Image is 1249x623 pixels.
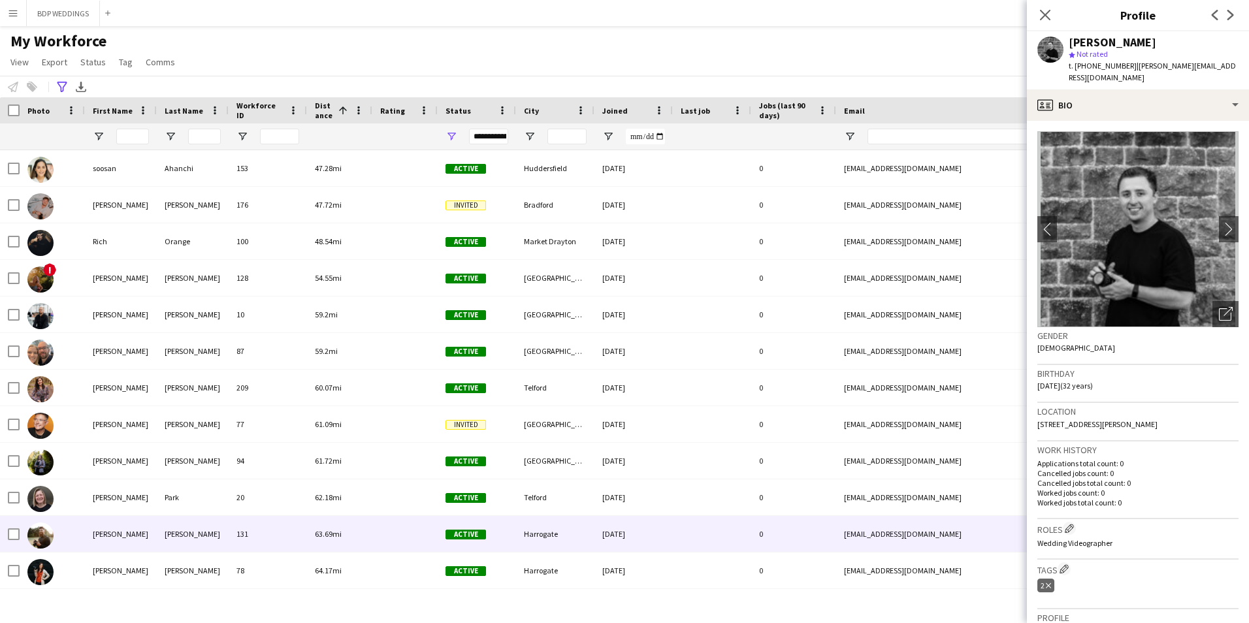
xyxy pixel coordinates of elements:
[27,340,54,366] img: Pete Johnson
[27,486,54,512] img: Louise Park
[1037,478,1239,488] p: Cancelled jobs total count: 0
[516,296,594,332] div: [GEOGRAPHIC_DATA]
[751,406,836,442] div: 0
[751,187,836,223] div: 0
[157,296,229,332] div: [PERSON_NAME]
[140,54,180,71] a: Comms
[85,296,157,332] div: [PERSON_NAME]
[27,266,54,293] img: Ione Collins
[85,443,157,479] div: [PERSON_NAME]
[681,106,710,116] span: Last job
[446,237,486,247] span: Active
[157,150,229,186] div: Ahanchi
[315,346,338,356] span: 59.2mi
[157,333,229,369] div: [PERSON_NAME]
[93,106,133,116] span: First Name
[229,443,307,479] div: 94
[1037,538,1112,548] span: Wedding Videographer
[751,552,836,588] div: 0
[165,131,176,142] button: Open Filter Menu
[844,131,856,142] button: Open Filter Menu
[516,370,594,406] div: Telford
[868,129,1090,144] input: Email Filter Input
[315,456,342,466] span: 61.72mi
[315,163,342,173] span: 47.28mi
[1037,343,1115,353] span: [DEMOGRAPHIC_DATA]
[1037,131,1239,327] img: Crew avatar or photo
[229,260,307,296] div: 128
[54,79,70,95] app-action-btn: Advanced filters
[446,383,486,393] span: Active
[446,274,486,283] span: Active
[751,516,836,552] div: 0
[229,552,307,588] div: 78
[751,296,836,332] div: 0
[165,106,203,116] span: Last Name
[751,370,836,406] div: 0
[315,492,342,502] span: 62.18mi
[836,516,1097,552] div: [EMAIL_ADDRESS][DOMAIN_NAME]
[27,106,50,116] span: Photo
[85,516,157,552] div: [PERSON_NAME]
[516,150,594,186] div: Huddersfield
[594,552,673,588] div: [DATE]
[836,370,1097,406] div: [EMAIL_ADDRESS][DOMAIN_NAME]
[446,420,486,430] span: Invited
[75,54,111,71] a: Status
[27,303,54,329] img: Pete Johnson
[188,129,221,144] input: Last Name Filter Input
[27,559,54,585] img: Sarah Warne
[844,106,865,116] span: Email
[516,406,594,442] div: [GEOGRAPHIC_DATA]
[315,310,338,319] span: 59.2mi
[594,443,673,479] div: [DATE]
[446,106,471,116] span: Status
[594,406,673,442] div: [DATE]
[85,479,157,515] div: [PERSON_NAME]
[516,260,594,296] div: [GEOGRAPHIC_DATA]
[446,131,457,142] button: Open Filter Menu
[836,406,1097,442] div: [EMAIL_ADDRESS][DOMAIN_NAME]
[1037,368,1239,379] h3: Birthday
[315,101,333,120] span: Distance
[524,106,539,116] span: City
[236,101,284,120] span: Workforce ID
[626,129,665,144] input: Joined Filter Input
[10,56,29,68] span: View
[1037,468,1239,478] p: Cancelled jobs count: 0
[1037,406,1239,417] h3: Location
[1037,330,1239,342] h3: Gender
[157,516,229,552] div: [PERSON_NAME]
[836,333,1097,369] div: [EMAIL_ADDRESS][DOMAIN_NAME]
[157,406,229,442] div: [PERSON_NAME]
[446,530,486,539] span: Active
[1037,562,1239,576] h3: Tags
[10,31,106,51] span: My Workforce
[836,260,1097,296] div: [EMAIL_ADDRESS][DOMAIN_NAME]
[594,223,673,259] div: [DATE]
[315,419,342,429] span: 61.09mi
[594,516,673,552] div: [DATE]
[85,333,157,369] div: [PERSON_NAME]
[27,157,54,183] img: soosan Ahanchi
[516,516,594,552] div: Harrogate
[836,187,1097,223] div: [EMAIL_ADDRESS][DOMAIN_NAME]
[85,260,157,296] div: [PERSON_NAME]
[85,552,157,588] div: [PERSON_NAME]
[27,193,54,219] img: Harrison Fletcher
[446,200,486,210] span: Invited
[315,200,342,210] span: 47.72mi
[236,131,248,142] button: Open Filter Menu
[602,106,628,116] span: Joined
[43,263,56,276] span: !
[446,456,486,466] span: Active
[229,223,307,259] div: 100
[751,479,836,515] div: 0
[85,406,157,442] div: [PERSON_NAME]
[594,187,673,223] div: [DATE]
[751,150,836,186] div: 0
[229,370,307,406] div: 209
[1037,488,1239,498] p: Worked jobs count: 0
[759,101,813,120] span: Jobs (last 90 days)
[446,566,486,576] span: Active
